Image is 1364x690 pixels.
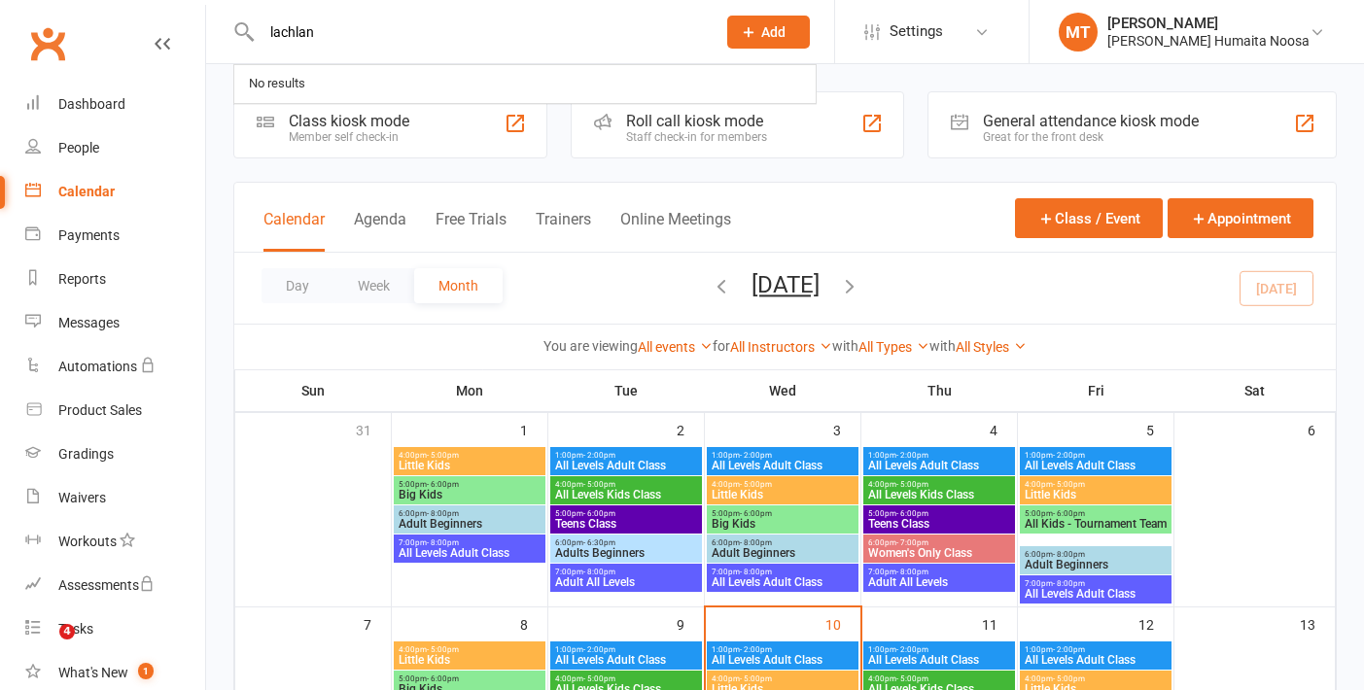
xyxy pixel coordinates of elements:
[25,214,205,258] a: Payments
[1024,588,1168,600] span: All Levels Adult Class
[740,538,772,547] span: - 8:00pm
[1024,674,1168,683] span: 4:00pm
[730,339,832,355] a: All Instructors
[25,432,205,476] a: Gradings
[740,451,772,460] span: - 2:00pm
[1024,654,1168,666] span: All Levels Adult Class
[19,624,66,671] iframe: Intercom live chat
[398,547,542,559] span: All Levels Adult Class
[583,568,615,576] span: - 8:00pm
[740,480,772,489] span: - 5:00pm
[554,460,698,471] span: All Levels Adult Class
[626,130,767,144] div: Staff check-in for members
[25,83,205,126] a: Dashboard
[583,645,615,654] span: - 2:00pm
[398,451,542,460] span: 4:00pm
[711,480,855,489] span: 4:00pm
[58,359,137,374] div: Automations
[1024,509,1168,518] span: 5:00pm
[427,480,459,489] span: - 6:00pm
[956,339,1027,355] a: All Styles
[740,568,772,576] span: - 8:00pm
[1024,451,1168,460] span: 1:00pm
[740,645,772,654] span: - 2:00pm
[25,345,205,389] a: Automations
[711,547,855,559] span: Adult Beginners
[427,674,459,683] span: - 6:00pm
[25,520,205,564] a: Workouts
[58,446,114,462] div: Gradings
[554,538,698,547] span: 6:00pm
[554,509,698,518] span: 5:00pm
[861,370,1018,411] th: Thu
[554,489,698,500] span: All Levels Kids Class
[713,338,730,354] strong: for
[858,339,929,355] a: All Types
[896,451,928,460] span: - 2:00pm
[1024,579,1168,588] span: 7:00pm
[896,509,928,518] span: - 6:00pm
[711,654,855,666] span: All Levels Adult Class
[626,112,767,130] div: Roll call kiosk mode
[711,645,855,654] span: 1:00pm
[333,268,414,303] button: Week
[414,268,503,303] button: Month
[1138,607,1173,639] div: 12
[867,460,1011,471] span: All Levels Adult Class
[398,645,542,654] span: 4:00pm
[638,339,713,355] a: All events
[58,402,142,418] div: Product Sales
[25,126,205,170] a: People
[1024,460,1168,471] span: All Levels Adult Class
[554,674,698,683] span: 4:00pm
[427,509,459,518] span: - 8:00pm
[398,674,542,683] span: 5:00pm
[289,130,409,144] div: Member self check-in
[711,576,855,588] span: All Levels Adult Class
[583,451,615,460] span: - 2:00pm
[740,674,772,683] span: - 5:00pm
[58,577,155,593] div: Assessments
[256,18,702,46] input: Search...
[262,268,333,303] button: Day
[867,509,1011,518] span: 5:00pm
[1300,607,1335,639] div: 13
[727,16,810,49] button: Add
[711,451,855,460] span: 1:00pm
[867,576,1011,588] span: Adult All Levels
[398,654,542,666] span: Little Kids
[896,645,928,654] span: - 2:00pm
[890,10,943,53] span: Settings
[867,518,1011,530] span: Teens Class
[983,112,1199,130] div: General attendance kiosk mode
[867,489,1011,500] span: All Levels Kids Class
[1107,15,1310,32] div: [PERSON_NAME]
[1168,198,1313,238] button: Appointment
[867,480,1011,489] span: 4:00pm
[990,413,1017,445] div: 4
[520,607,547,639] div: 8
[983,130,1199,144] div: Great for the front desk
[392,370,548,411] th: Mon
[711,568,855,576] span: 7:00pm
[1053,674,1085,683] span: - 5:00pm
[58,96,125,112] div: Dashboard
[536,210,591,252] button: Trainers
[867,451,1011,460] span: 1:00pm
[1024,480,1168,489] span: 4:00pm
[520,413,547,445] div: 1
[58,140,99,155] div: People
[356,413,391,445] div: 31
[896,480,928,489] span: - 5:00pm
[554,576,698,588] span: Adult All Levels
[354,210,406,252] button: Agenda
[23,19,72,68] a: Clubworx
[867,674,1011,683] span: 4:00pm
[896,674,928,683] span: - 5:00pm
[364,607,391,639] div: 7
[832,338,858,354] strong: with
[752,271,820,298] button: [DATE]
[427,645,459,654] span: - 5:00pm
[25,170,205,214] a: Calendar
[1174,370,1336,411] th: Sat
